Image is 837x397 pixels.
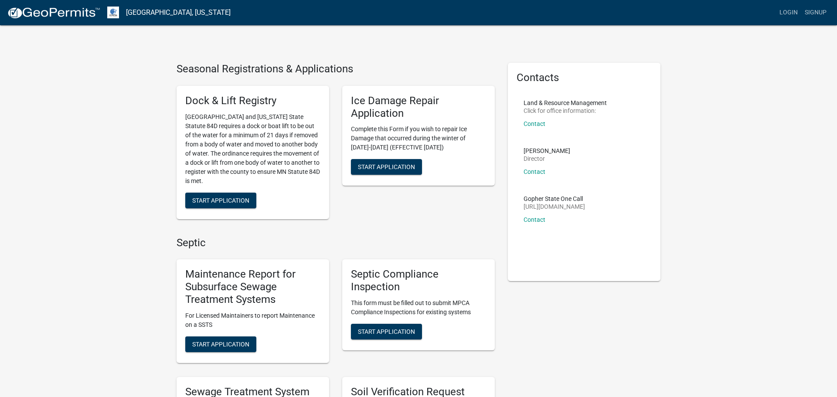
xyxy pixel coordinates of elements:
[192,197,249,204] span: Start Application
[524,168,545,175] a: Contact
[351,299,486,317] p: This form must be filled out to submit MPCA Compliance Inspections for existing systems
[524,120,545,127] a: Contact
[177,237,495,249] h4: Septic
[185,112,320,186] p: [GEOGRAPHIC_DATA] and [US_STATE] State Statute 84D requires a dock or boat lift to be out of the ...
[351,324,422,339] button: Start Application
[351,95,486,120] h5: Ice Damage Repair Application
[524,196,585,202] p: Gopher State One Call
[126,5,231,20] a: [GEOGRAPHIC_DATA], [US_STATE]
[185,268,320,305] h5: Maintenance Report for Subsurface Sewage Treatment Systems
[801,4,830,21] a: Signup
[185,95,320,107] h5: Dock & Lift Registry
[524,204,585,210] p: [URL][DOMAIN_NAME]
[524,148,570,154] p: [PERSON_NAME]
[185,311,320,329] p: For Licensed Maintainers to report Maintenance on a SSTS
[524,108,607,114] p: Click for office information:
[351,268,486,293] h5: Septic Compliance Inspection
[192,340,249,347] span: Start Application
[524,216,545,223] a: Contact
[185,193,256,208] button: Start Application
[107,7,119,18] img: Otter Tail County, Minnesota
[358,328,415,335] span: Start Application
[517,71,652,84] h5: Contacts
[351,159,422,175] button: Start Application
[351,125,486,152] p: Complete this Form if you wish to repair Ice Damage that occurred during the winter of [DATE]-[DA...
[358,163,415,170] span: Start Application
[524,156,570,162] p: Director
[185,336,256,352] button: Start Application
[524,100,607,106] p: Land & Resource Management
[776,4,801,21] a: Login
[177,63,495,75] h4: Seasonal Registrations & Applications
